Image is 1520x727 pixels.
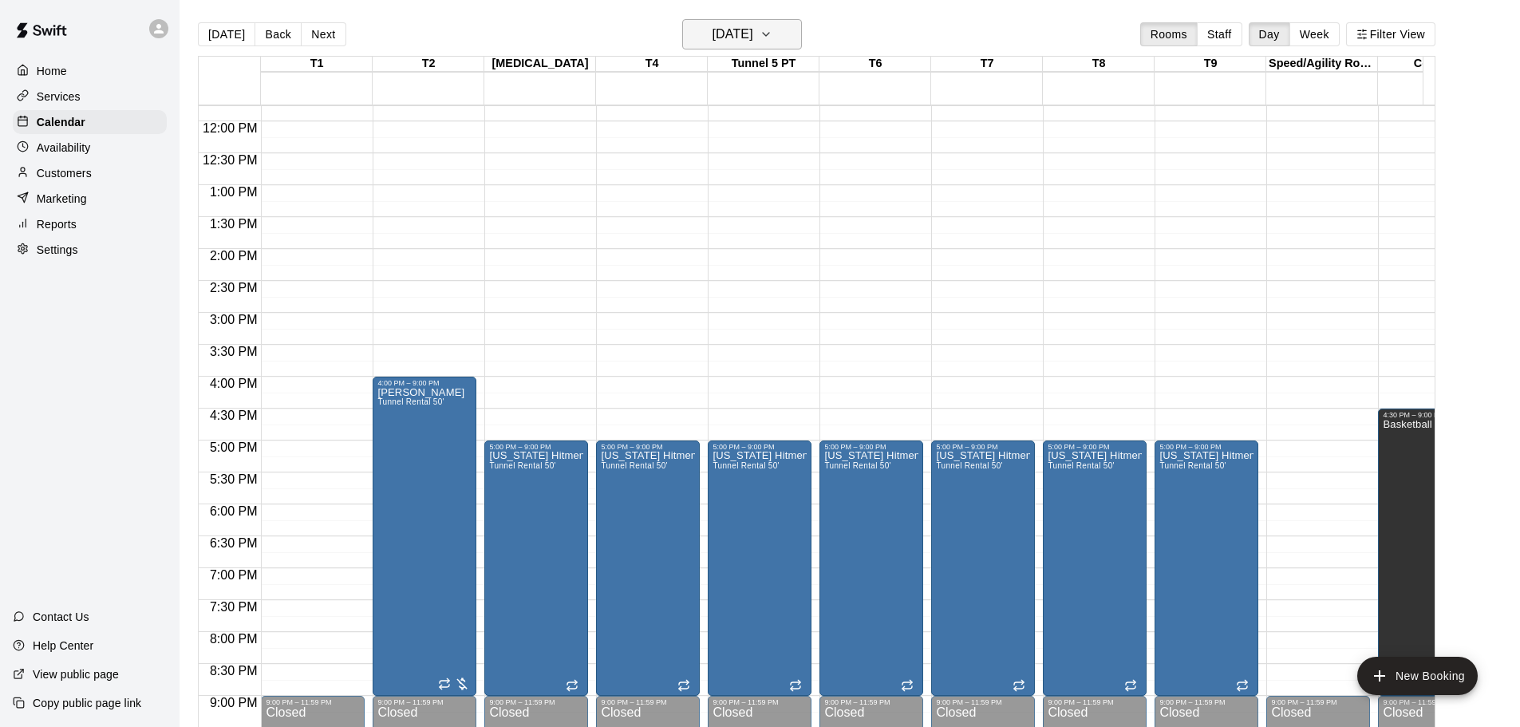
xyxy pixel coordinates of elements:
div: [MEDICAL_DATA] [484,57,596,72]
span: Recurring event [901,679,914,692]
div: 9:00 PM – 11:59 PM [377,698,472,706]
span: Tunnel Rental 50' [936,461,1002,470]
span: Recurring event [438,678,451,690]
p: Copy public page link [33,695,141,711]
div: Customers [13,161,167,185]
div: 4:00 PM – 9:00 PM [377,379,472,387]
div: 9:00 PM – 11:59 PM [266,698,360,706]
div: 5:00 PM – 9:00 PM: Illinois Hitmen [708,441,811,696]
button: [DATE] [198,22,255,46]
p: Settings [37,242,78,258]
div: 4:30 PM – 9:00 PM [1383,411,1477,419]
button: Week [1289,22,1340,46]
p: Calendar [37,114,85,130]
div: T7 [931,57,1043,72]
div: 9:00 PM – 11:59 PM [713,698,807,706]
div: 5:00 PM – 9:00 PM [489,443,583,451]
span: Tunnel Rental 50' [1159,461,1226,470]
a: Availability [13,136,167,160]
span: Recurring event [1236,679,1249,692]
p: Availability [37,140,91,156]
div: T6 [819,57,931,72]
span: 1:30 PM [206,217,262,231]
p: Help Center [33,638,93,654]
span: 8:00 PM [206,632,262,646]
button: add [1357,657,1478,695]
span: 2:30 PM [206,281,262,294]
span: Recurring event [1013,679,1025,692]
p: Contact Us [33,609,89,625]
button: Filter View [1346,22,1435,46]
button: Day [1249,22,1290,46]
span: 4:00 PM [206,377,262,390]
p: Reports [37,216,77,232]
div: 4:30 PM – 9:00 PM: Basketball - Lockdown [1378,409,1482,696]
div: 9:00 PM – 11:59 PM [489,698,583,706]
div: 5:00 PM – 9:00 PM: Illinois Hitmen [1043,441,1147,696]
div: 9:00 PM – 11:59 PM [1383,698,1477,706]
a: Marketing [13,187,167,211]
span: Tunnel Rental 50' [713,461,779,470]
span: 3:00 PM [206,313,262,326]
span: 12:00 PM [199,121,261,135]
div: 5:00 PM – 9:00 PM: Illinois Hitmen [819,441,923,696]
button: Staff [1197,22,1242,46]
p: View public page [33,666,119,682]
div: 9:00 PM – 11:59 PM [824,698,918,706]
p: Customers [37,165,92,181]
span: 1:00 PM [206,185,262,199]
span: Recurring event [1124,679,1137,692]
div: 5:00 PM – 9:00 PM [936,443,1030,451]
a: Settings [13,238,167,262]
div: 9:00 PM – 11:59 PM [601,698,695,706]
span: 2:00 PM [206,249,262,263]
span: 3:30 PM [206,345,262,358]
span: 5:00 PM [206,441,262,454]
span: Recurring event [566,679,578,692]
div: Speed/Agility Room [1266,57,1378,72]
div: 9:00 PM – 11:59 PM [1048,698,1142,706]
div: 9:00 PM – 11:59 PM [936,698,1030,706]
div: T4 [596,57,708,72]
h6: [DATE] [713,23,753,45]
a: Services [13,85,167,109]
div: 5:00 PM – 9:00 PM [601,443,695,451]
a: Reports [13,212,167,236]
div: 5:00 PM – 9:00 PM: Illinois Hitmen [931,441,1035,696]
span: 12:30 PM [199,153,261,167]
span: 8:30 PM [206,664,262,678]
button: Rooms [1140,22,1198,46]
div: Home [13,59,167,83]
p: Marketing [37,191,87,207]
div: Calendar [13,110,167,134]
div: 5:00 PM – 9:00 PM [1048,443,1142,451]
div: Tunnel 5 PT [708,57,819,72]
div: T1 [261,57,373,72]
button: Back [255,22,302,46]
button: Next [301,22,345,46]
span: Tunnel Rental 50' [601,461,667,470]
div: 5:00 PM – 9:00 PM: Illinois Hitmen [596,441,700,696]
span: 5:30 PM [206,472,262,486]
div: 5:00 PM – 9:00 PM [1159,443,1254,451]
div: 4:00 PM – 9:00 PM: Bobby Wilson [373,377,476,696]
div: 5:00 PM – 9:00 PM: Illinois Hitmen [1155,441,1258,696]
span: 4:30 PM [206,409,262,422]
span: Tunnel Rental 50' [1048,461,1114,470]
div: 5:00 PM – 9:00 PM [824,443,918,451]
button: [DATE] [682,19,802,49]
span: Tunnel Rental 50' [489,461,555,470]
span: Recurring event [789,679,802,692]
div: 9:00 PM – 11:59 PM [1271,698,1365,706]
div: T2 [373,57,484,72]
div: 9:00 PM – 11:59 PM [1159,698,1254,706]
span: 9:00 PM [206,696,262,709]
span: 7:00 PM [206,568,262,582]
span: Tunnel Rental 50' [377,397,444,406]
span: Recurring event [677,679,690,692]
